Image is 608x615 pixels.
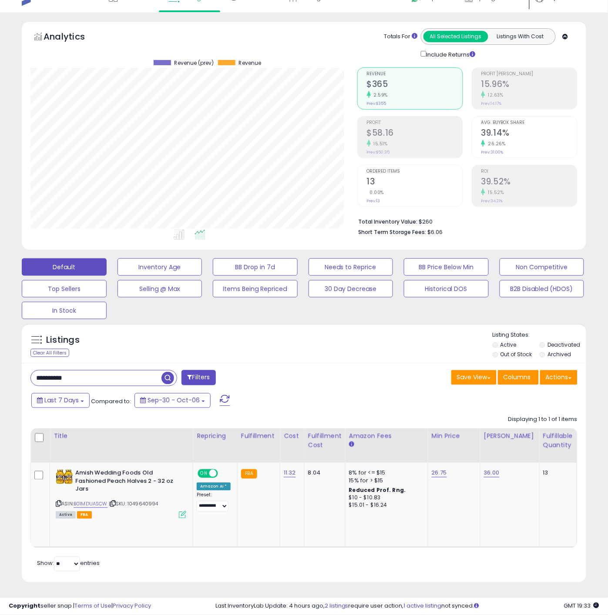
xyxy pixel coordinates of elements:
[504,373,531,382] span: Columns
[359,218,418,225] b: Total Inventory Value:
[241,469,257,479] small: FBA
[308,432,342,450] div: Fulfillment Cost
[508,416,578,424] div: Displaying 1 to 1 of 1 items
[371,92,388,98] small: 2.59%
[485,189,504,196] small: 15.52%
[367,189,384,196] small: 0.00%
[481,79,577,91] h2: 15.96%
[367,150,390,155] small: Prev: $50.35
[367,169,463,174] span: Ordered Items
[74,501,107,508] a: B01MDUASCW
[548,341,580,348] label: Deactivated
[493,331,586,339] p: Listing States:
[404,280,489,297] button: Historical DOS
[349,495,421,502] div: $10 - $10.83
[77,511,92,519] span: FBA
[485,140,506,147] small: 26.26%
[46,334,80,346] h5: Listings
[217,470,231,478] span: OFF
[308,469,339,477] div: 8.04
[432,469,447,478] a: 26.75
[481,120,577,125] span: Avg. Buybox Share
[215,602,599,611] div: Last InventoryLab Update: 4 hours ago, require user action, not synced.
[543,469,570,477] div: 13
[367,79,463,91] h2: $365
[30,349,69,357] div: Clear All Filters
[22,280,107,297] button: Top Sellers
[174,60,214,66] span: Revenue (prev)
[241,432,276,441] div: Fulfillment
[548,351,571,358] label: Archived
[367,120,463,125] span: Profit
[564,602,599,610] span: 2025-10-14 19:33 GMT
[484,469,500,478] a: 36.00
[481,128,577,140] h2: 39.14%
[197,483,231,491] div: Amazon AI *
[56,469,73,485] img: 51WR3thzI3L._SL40_.jpg
[181,370,215,385] button: Filters
[9,602,40,610] strong: Copyright
[349,432,424,441] div: Amazon Fees
[367,177,463,188] h2: 13
[481,101,502,106] small: Prev: 14.17%
[404,258,489,276] button: BB Price Below Min
[481,150,504,155] small: Prev: 31.00%
[309,280,393,297] button: 30 Day Decrease
[367,72,463,77] span: Revenue
[432,432,477,441] div: Min Price
[118,280,202,297] button: Selling @ Max
[359,216,571,226] li: $260
[428,228,443,236] span: $6.06
[74,602,111,610] a: Terms of Use
[367,198,380,204] small: Prev: 13
[309,258,393,276] button: Needs to Reprice
[367,128,463,140] h2: $58.16
[481,169,577,174] span: ROI
[349,487,406,494] b: Reduced Prof. Rng.
[9,602,151,611] div: seller snap | |
[404,602,442,610] a: 1 active listing
[484,432,536,441] div: [PERSON_NAME]
[540,370,578,385] button: Actions
[500,280,584,297] button: B2B Disabled (HDOS)
[197,432,234,441] div: Repricing
[325,602,349,610] a: 2 listings
[498,370,539,385] button: Columns
[22,302,107,319] button: In Stock
[148,396,200,405] span: Sep-30 - Oct-06
[134,393,211,408] button: Sep-30 - Oct-06
[109,501,158,508] span: | SKU: 1049640994
[213,258,298,276] button: BB Drop in 7d
[485,92,504,98] small: 12.63%
[75,469,181,496] b: Amish Wedding Foods Old Fashioned Peach Halves 2 - 32 oz Jars
[118,258,202,276] button: Inventory Age
[91,397,131,405] span: Compared to:
[501,341,517,348] label: Active
[284,469,296,478] a: 11.32
[481,198,503,204] small: Prev: 34.21%
[56,511,76,519] span: All listings currently available for purchase on Amazon
[349,441,354,449] small: Amazon Fees.
[500,258,584,276] button: Non Competitive
[414,49,486,59] div: Include Returns
[543,432,573,450] div: Fulfillable Quantity
[198,470,209,478] span: ON
[22,258,107,276] button: Default
[488,31,553,42] button: Listings With Cost
[501,351,532,358] label: Out of Stock
[44,30,102,45] h5: Analytics
[54,432,189,441] div: Title
[284,432,301,441] div: Cost
[56,469,186,518] div: ASIN:
[481,72,577,77] span: Profit [PERSON_NAME]
[113,602,151,610] a: Privacy Policy
[349,477,421,485] div: 15% for > $15
[423,31,488,42] button: All Selected Listings
[359,228,427,236] b: Short Term Storage Fees:
[31,393,90,408] button: Last 7 Days
[481,177,577,188] h2: 39.52%
[349,469,421,477] div: 8% for <= $15
[213,280,298,297] button: Items Being Repriced
[238,60,261,66] span: Revenue
[451,370,497,385] button: Save View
